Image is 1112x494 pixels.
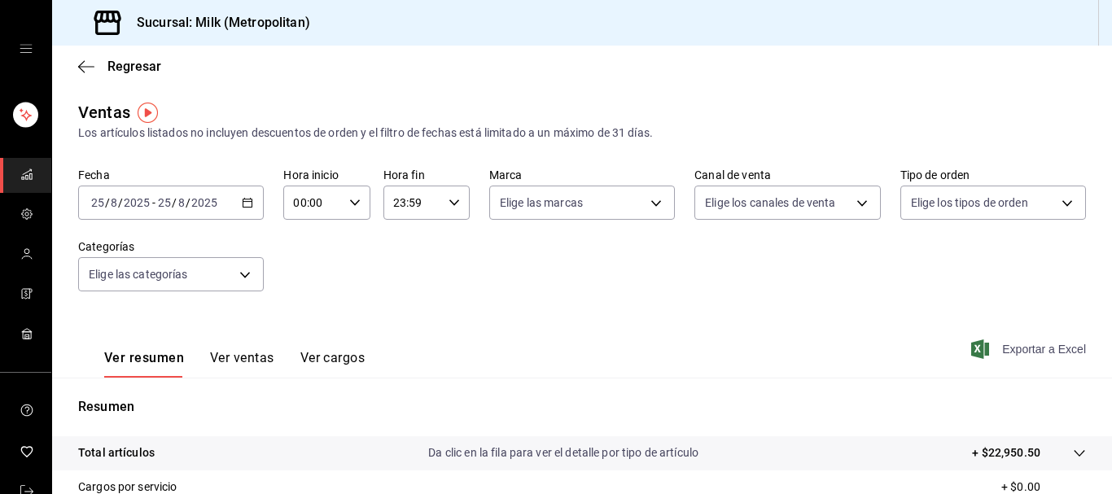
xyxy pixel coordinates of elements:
[300,350,366,378] button: Ver cargos
[694,169,880,181] label: Canal de venta
[705,195,835,211] span: Elige los canales de venta
[110,196,118,209] input: --
[104,350,365,378] div: navigation tabs
[210,350,274,378] button: Ver ventas
[107,59,161,74] span: Regresar
[78,100,130,125] div: Ventas
[500,195,583,211] span: Elige las marcas
[383,169,470,181] label: Hora fin
[190,196,218,209] input: ----
[283,169,370,181] label: Hora inicio
[78,397,1086,417] p: Resumen
[974,339,1086,359] button: Exportar a Excel
[20,42,33,55] button: open drawer
[123,196,151,209] input: ----
[972,444,1040,461] p: + $22,950.50
[489,169,675,181] label: Marca
[177,196,186,209] input: --
[157,196,172,209] input: --
[124,13,310,33] h3: Sucursal: Milk (Metropolitan)
[78,444,155,461] p: Total artículos
[78,59,161,74] button: Regresar
[78,169,264,181] label: Fecha
[172,196,177,209] span: /
[900,169,1086,181] label: Tipo de orden
[104,350,184,378] button: Ver resumen
[118,196,123,209] span: /
[90,196,105,209] input: --
[89,266,188,282] span: Elige las categorías
[186,196,190,209] span: /
[78,241,264,252] label: Categorías
[152,196,155,209] span: -
[911,195,1028,211] span: Elige los tipos de orden
[105,196,110,209] span: /
[78,125,1086,142] div: Los artículos listados no incluyen descuentos de orden y el filtro de fechas está limitado a un m...
[138,103,158,123] img: Tooltip marker
[428,444,698,461] p: Da clic en la fila para ver el detalle por tipo de artículo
